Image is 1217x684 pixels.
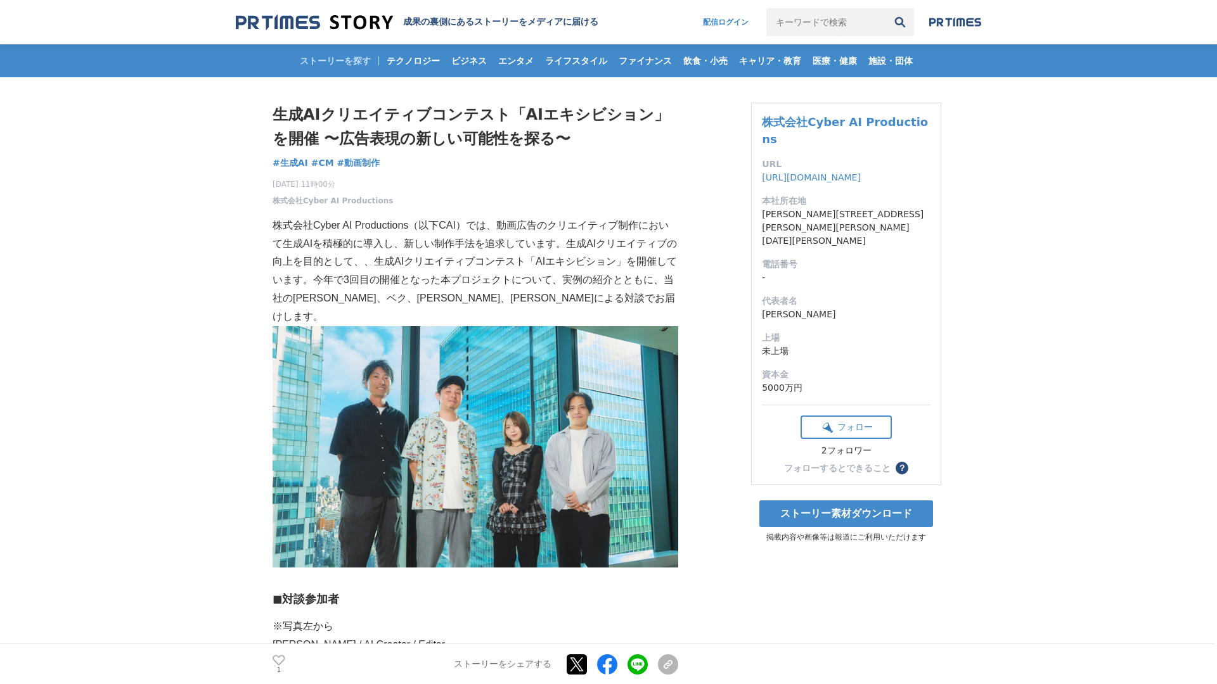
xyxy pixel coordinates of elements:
dt: 代表者名 [762,294,930,308]
dt: 電話番号 [762,258,930,271]
span: キャリア・教育 [734,55,806,66]
p: 1 [273,667,285,673]
a: エンタメ [493,44,539,77]
a: 施設・団体 [863,44,918,77]
button: フォロー [801,415,892,439]
dd: [PERSON_NAME][STREET_ADDRESS][PERSON_NAME][PERSON_NAME][DATE][PERSON_NAME] [762,208,930,248]
a: 医療・健康 [808,44,862,77]
dd: [PERSON_NAME] [762,308,930,321]
a: #生成AI [273,156,308,170]
a: キャリア・教育 [734,44,806,77]
img: thumbnail_a8bf7e80-871d-11f0-9b01-47743b3a16a4.jpg [273,326,678,568]
div: フォローするとできること [784,464,891,472]
p: 掲載内容や画像等は報道にご利用いただけます [751,532,941,543]
a: 飲食・小売 [678,44,733,77]
a: ストーリー素材ダウンロード [759,500,933,527]
button: ？ [896,462,908,474]
dd: 未上場 [762,345,930,358]
a: ファイナンス [614,44,677,77]
span: [DATE] 11時00分 [273,179,393,190]
a: 株式会社Cyber AI Productions [273,195,393,206]
dt: 上場 [762,331,930,345]
img: 成果の裏側にあるストーリーをメディアに届ける [236,14,393,31]
p: ストーリーをシェアする [454,659,551,670]
p: [PERSON_NAME] / AI Creator / Editor [273,636,678,654]
a: 配信ログイン [690,8,761,36]
dt: URL [762,158,930,171]
a: 成果の裏側にあるストーリーをメディアに届ける 成果の裏側にあるストーリーをメディアに届ける [236,14,598,31]
dt: 本社所在地 [762,194,930,208]
a: #CM [311,156,334,170]
span: テクノロジー [382,55,445,66]
span: ビジネス [446,55,492,66]
span: ファイナンス [614,55,677,66]
button: 検索 [886,8,914,36]
span: エンタメ [493,55,539,66]
dd: 5000万円 [762,381,930,395]
h1: 生成AIクリエイティブコンテスト「AIエキシビション」を開催 〜広告表現の新しい可能性を探る〜 [273,103,678,151]
a: 株式会社Cyber AI Productions [762,115,928,146]
span: #生成AI [273,157,308,168]
dt: 資本金 [762,368,930,381]
span: #CM [311,157,334,168]
a: #動画制作 [337,156,380,170]
img: prtimes [929,17,981,27]
a: ライフスタイル [540,44,612,77]
h2: 成果の裏側にあるストーリーをメディアに届ける [403,16,598,28]
p: 株式会社Cyber AI Productions（以下CAI）では、動画広告のクリエイティブ制作において生成AIを積極的に導入し、新しい制作手法を追求しています。生成AIクリエイティブの向上を目... [273,217,678,326]
dd: - [762,271,930,284]
a: [URL][DOMAIN_NAME] [762,172,861,182]
a: テクノロジー [382,44,445,77]
span: 飲食・小売 [678,55,733,66]
span: #動画制作 [337,157,380,168]
p: ※写真左から [273,617,678,636]
h3: ◼︎対談参加者 [273,590,678,609]
input: キーワードで検索 [766,8,886,36]
span: 施設・団体 [863,55,918,66]
span: ライフスタイル [540,55,612,66]
span: 医療・健康 [808,55,862,66]
a: ビジネス [446,44,492,77]
div: 2フォロワー [801,445,892,457]
span: ？ [898,464,906,472]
